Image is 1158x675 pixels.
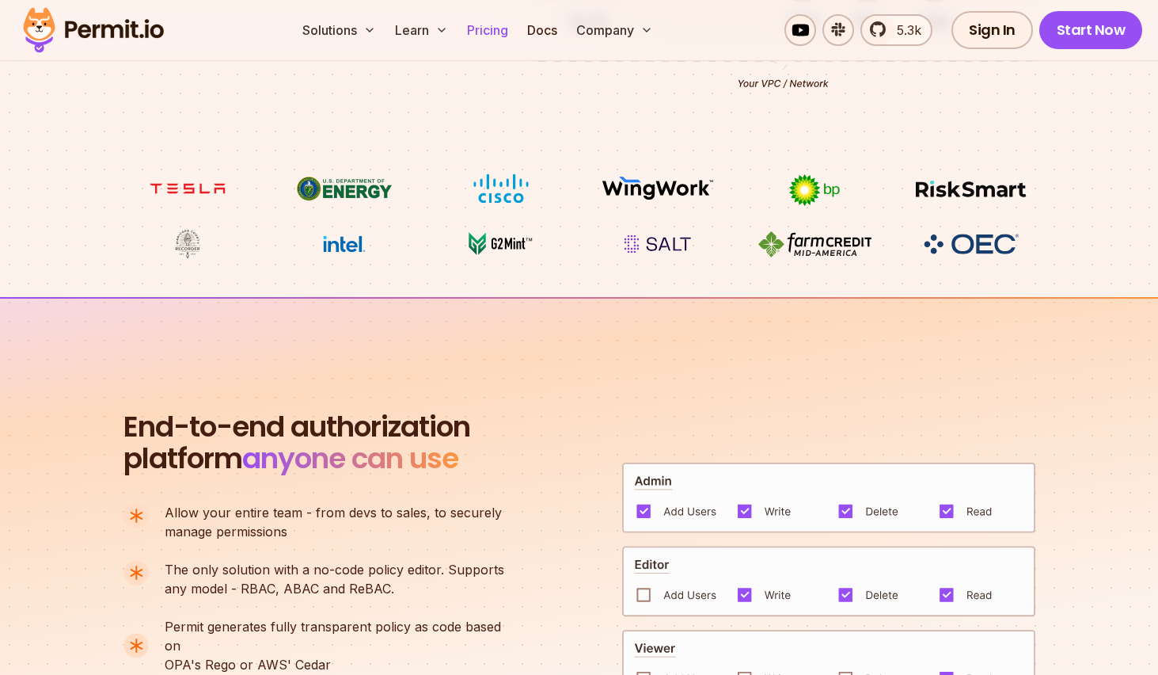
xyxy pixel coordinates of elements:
img: OEC [921,231,1022,257]
span: Permit generates fully transparent policy as code based on [165,617,518,655]
a: Start Now [1039,11,1143,49]
p: manage permissions [165,503,502,541]
img: Farm Credit [755,229,874,259]
button: Company [570,14,659,46]
img: salt [598,229,717,259]
span: End-to-end authorization [123,411,470,443]
img: US department of energy [285,174,404,204]
a: 5.3k [860,14,932,46]
img: Permit logo [16,3,171,57]
span: The only solution with a no-code policy editor. Supports [165,560,504,579]
p: any model - RBAC, ABAC and ReBAC. [165,560,504,598]
img: Maricopa County Recorder\'s Office [128,229,247,259]
p: OPA's Rego or AWS' Cedar [165,617,518,674]
img: bp [755,174,874,207]
a: Pricing [461,14,514,46]
button: Solutions [296,14,382,46]
img: Wingwork [598,174,717,204]
button: Learn [389,14,454,46]
img: Risksmart [912,174,1031,204]
img: G2mint [442,229,560,259]
h2: platform [123,411,470,475]
span: anyone can use [242,438,458,479]
a: Docs [521,14,564,46]
a: Sign In [951,11,1033,49]
img: Intel [285,229,404,259]
span: 5.3k [887,21,921,40]
img: tesla [128,174,247,204]
span: Allow your entire team - from devs to sales, to securely [165,503,502,522]
img: Cisco [442,174,560,204]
